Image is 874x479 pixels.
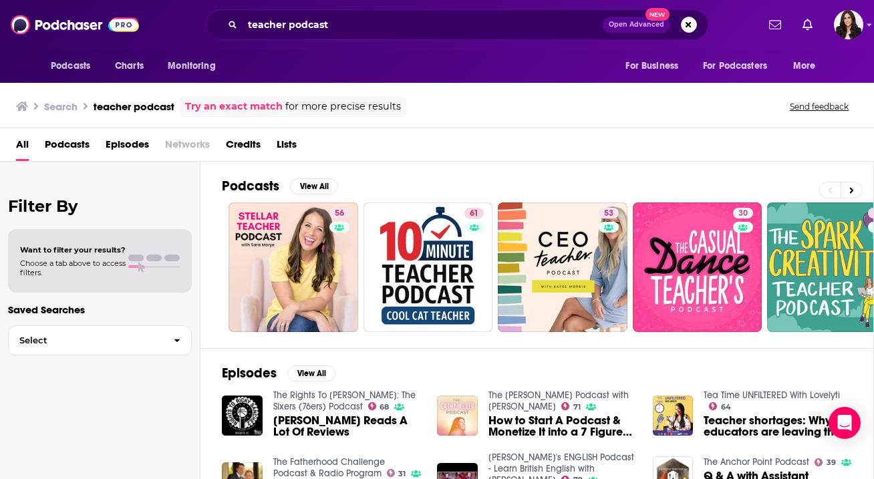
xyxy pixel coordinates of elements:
button: Send feedback [786,101,853,112]
span: 71 [573,404,581,410]
button: open menu [616,53,695,79]
span: Choose a tab above to access filters. [20,259,126,277]
a: Show notifications dropdown [764,13,786,36]
span: New [645,8,670,21]
img: Spike Reads A Lot Of Reviews [222,395,263,436]
a: Podcasts [45,134,90,161]
span: Networks [165,134,210,161]
a: The Anchor Point Podcast [704,456,809,468]
a: 53 [599,208,619,218]
a: 53 [498,202,627,332]
button: View All [290,178,338,194]
span: 31 [398,471,406,477]
span: Podcasts [51,57,90,75]
a: 61 [464,208,484,218]
h2: Filter By [8,196,192,216]
span: Want to filter your results? [20,245,126,255]
a: 31 [387,469,406,477]
a: 30 [633,202,762,332]
span: 39 [827,460,836,466]
span: 68 [380,404,389,410]
span: [PERSON_NAME] Reads A Lot Of Reviews [273,415,422,438]
button: Select [8,325,192,355]
a: Tea Time UNFILTERED With Lovelyti [704,389,840,401]
span: Charts [115,57,144,75]
a: 64 [709,402,731,410]
img: User Profile [834,10,863,39]
h3: Search [44,100,78,113]
button: open menu [41,53,108,79]
a: 56 [329,208,349,218]
button: View All [287,365,335,381]
input: Search podcasts, credits, & more... [243,14,603,35]
button: open menu [784,53,833,79]
span: 64 [721,404,731,410]
a: How to Start A Podcast & Monetize It into a 7 Figure Business [488,415,637,438]
a: Lists [277,134,297,161]
button: Open AdvancedNew [603,17,670,33]
a: Teacher shortages: Why educators are leaving the profession in droves~ Spotify Live Call In Show! [704,415,852,438]
a: Credits [226,134,261,161]
span: 56 [335,207,344,220]
img: Teacher shortages: Why educators are leaving the profession in droves~ Spotify Live Call In Show! [653,395,694,436]
a: EpisodesView All [222,365,335,381]
a: 30 [733,208,753,218]
a: 56 [229,202,358,332]
span: For Podcasters [703,57,767,75]
span: Logged in as RebeccaShapiro [834,10,863,39]
a: The Rights To Ricky Sanchez: The Sixers (76ers) Podcast [273,389,416,412]
a: 71 [561,402,581,410]
a: The Cathy Heller Podcast with Cathy Heller [488,389,629,412]
a: Episodes [106,134,149,161]
button: open menu [158,53,233,79]
span: Select [9,336,163,345]
p: Saved Searches [8,303,192,316]
h2: Episodes [222,365,277,381]
a: Charts [106,53,152,79]
h2: Podcasts [222,178,279,194]
a: 61 [363,202,493,332]
button: open menu [694,53,786,79]
button: Show profile menu [834,10,863,39]
span: More [793,57,816,75]
h3: teacher podcast [94,100,174,113]
span: For Business [625,57,678,75]
a: PodcastsView All [222,178,338,194]
span: 61 [470,207,478,220]
a: 39 [815,458,836,466]
a: 68 [368,402,390,410]
img: How to Start A Podcast & Monetize It into a 7 Figure Business [437,395,478,436]
span: 30 [738,207,748,220]
a: The Fatherhood Challenge Podcast & Radio Program [273,456,385,479]
span: Monitoring [168,57,215,75]
a: Show notifications dropdown [797,13,818,36]
a: All [16,134,29,161]
div: Search podcasts, credits, & more... [206,9,708,40]
a: Spike Reads A Lot Of Reviews [273,415,422,438]
a: Try an exact match [185,99,283,114]
span: for more precise results [285,99,401,114]
span: Open Advanced [609,21,664,28]
img: Podchaser - Follow, Share and Rate Podcasts [11,12,139,37]
div: Open Intercom Messenger [829,407,861,439]
span: 53 [604,207,613,220]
